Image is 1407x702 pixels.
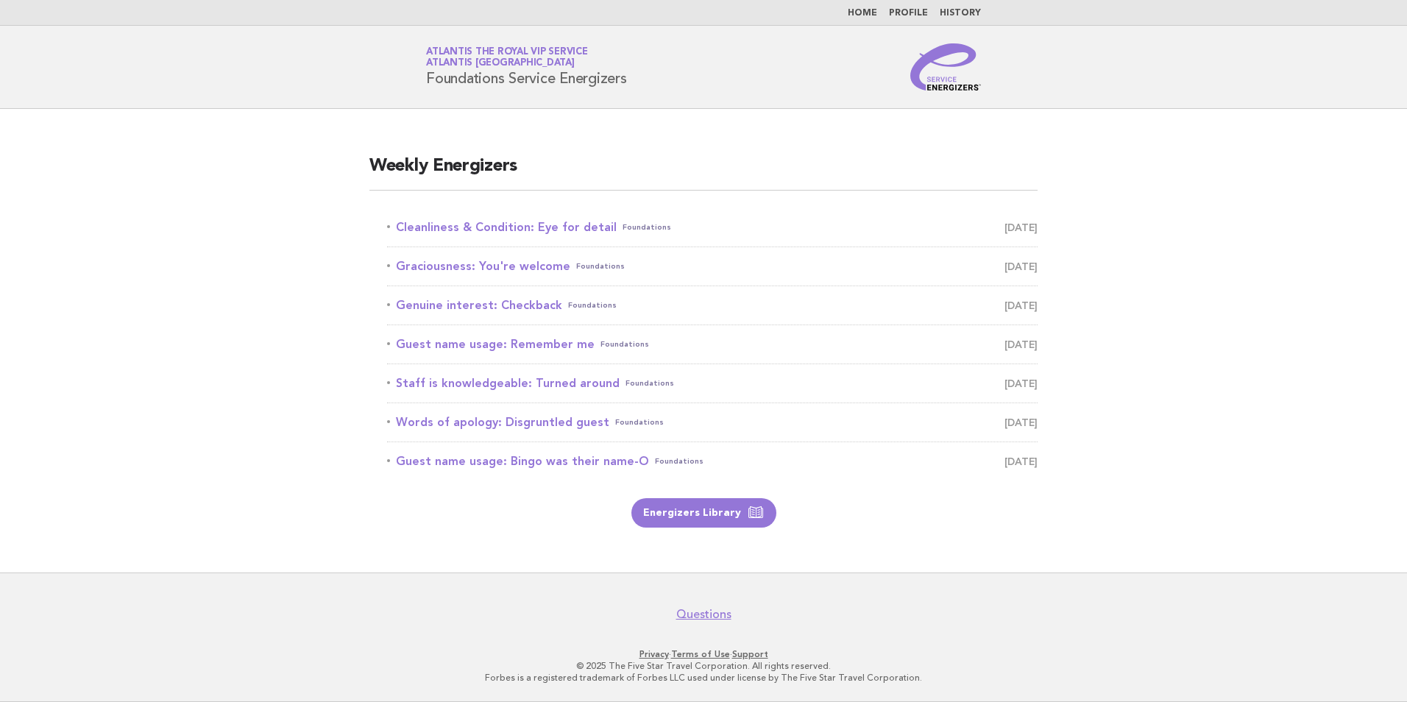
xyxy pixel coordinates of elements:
[568,295,617,316] span: Foundations
[387,373,1038,394] a: Staff is knowledgeable: Turned aroundFoundations [DATE]
[676,607,731,622] a: Questions
[1004,412,1038,433] span: [DATE]
[623,217,671,238] span: Foundations
[426,59,575,68] span: Atlantis [GEOGRAPHIC_DATA]
[426,47,588,68] a: Atlantis the Royal VIP ServiceAtlantis [GEOGRAPHIC_DATA]
[940,9,981,18] a: History
[1004,256,1038,277] span: [DATE]
[1004,217,1038,238] span: [DATE]
[600,334,649,355] span: Foundations
[848,9,877,18] a: Home
[253,648,1154,660] p: · ·
[671,649,730,659] a: Terms of Use
[387,412,1038,433] a: Words of apology: Disgruntled guestFoundations [DATE]
[639,649,669,659] a: Privacy
[1004,295,1038,316] span: [DATE]
[1004,451,1038,472] span: [DATE]
[625,373,674,394] span: Foundations
[576,256,625,277] span: Foundations
[253,660,1154,672] p: © 2025 The Five Star Travel Corporation. All rights reserved.
[387,217,1038,238] a: Cleanliness & Condition: Eye for detailFoundations [DATE]
[387,256,1038,277] a: Graciousness: You're welcomeFoundations [DATE]
[631,498,776,528] a: Energizers Library
[253,672,1154,684] p: Forbes is a registered trademark of Forbes LLC used under license by The Five Star Travel Corpora...
[387,451,1038,472] a: Guest name usage: Bingo was their name-OFoundations [DATE]
[387,295,1038,316] a: Genuine interest: CheckbackFoundations [DATE]
[655,451,703,472] span: Foundations
[369,155,1038,191] h2: Weekly Energizers
[615,412,664,433] span: Foundations
[1004,334,1038,355] span: [DATE]
[910,43,981,91] img: Service Energizers
[426,48,627,86] h1: Foundations Service Energizers
[387,334,1038,355] a: Guest name usage: Remember meFoundations [DATE]
[732,649,768,659] a: Support
[889,9,928,18] a: Profile
[1004,373,1038,394] span: [DATE]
